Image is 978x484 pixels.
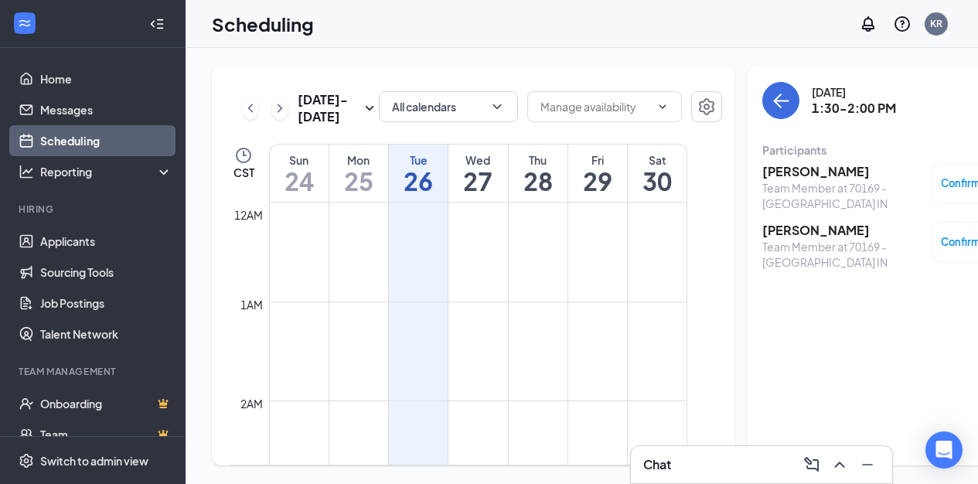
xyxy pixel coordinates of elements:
a: August 24, 2025 [270,145,329,202]
svg: Settings [19,453,34,469]
button: Minimize [855,452,880,477]
div: Switch to admin view [40,453,148,469]
h1: 27 [448,168,507,194]
a: OnboardingCrown [40,388,172,419]
a: TeamCrown [40,419,172,450]
svg: ChevronLeft [243,99,258,118]
div: Team Management [19,365,169,378]
a: August 25, 2025 [329,145,388,202]
div: Team Member at 70169 - [GEOGRAPHIC_DATA] IN [762,180,925,211]
a: August 30, 2025 [628,145,687,202]
svg: ChevronUp [830,455,849,474]
button: ChevronLeft [242,97,259,120]
input: Manage availability [540,98,650,115]
div: Fri [568,152,627,168]
button: All calendarsChevronDown [379,91,518,122]
svg: Notifications [859,15,877,33]
div: Sun [270,152,329,168]
svg: Collapse [149,16,165,32]
a: Settings [691,91,722,125]
svg: SmallChevronDown [360,99,379,118]
a: Talent Network [40,319,172,349]
h1: 24 [270,168,329,194]
button: Settings [691,91,722,122]
h1: 26 [389,168,448,194]
h1: 25 [329,168,388,194]
svg: ComposeMessage [803,455,821,474]
a: Messages [40,94,172,125]
button: back-button [762,82,799,119]
div: Mon [329,152,388,168]
svg: ArrowLeft [772,91,790,110]
a: Sourcing Tools [40,257,172,288]
div: Thu [509,152,567,168]
div: 12am [231,206,266,223]
svg: WorkstreamLogo [17,15,32,31]
div: Team Member at 70169 - [GEOGRAPHIC_DATA] IN [762,239,925,270]
div: Hiring [19,203,169,216]
h3: Chat [643,456,671,473]
a: August 27, 2025 [448,145,507,202]
div: 1am [237,296,266,313]
h3: [PERSON_NAME] [762,163,925,180]
h1: 29 [568,168,627,194]
h1: Scheduling [212,11,314,37]
svg: Settings [697,97,716,116]
svg: Analysis [19,164,34,179]
div: Open Intercom Messenger [925,431,963,469]
div: 2am [237,395,266,412]
h1: 30 [628,168,687,194]
a: August 26, 2025 [389,145,448,202]
div: Tue [389,152,448,168]
svg: ChevronRight [272,99,288,118]
h1: 28 [509,168,567,194]
a: Home [40,63,172,94]
div: KR [930,17,942,30]
h3: 1:30-2:00 PM [812,100,896,117]
h3: [DATE] - [DATE] [298,91,360,125]
a: Job Postings [40,288,172,319]
button: ChevronUp [827,452,852,477]
svg: QuestionInfo [893,15,912,33]
svg: Clock [234,146,253,165]
svg: Minimize [858,455,877,474]
button: ComposeMessage [799,452,824,477]
a: August 29, 2025 [568,145,627,202]
a: Scheduling [40,125,172,156]
span: CST [233,165,254,180]
a: August 28, 2025 [509,145,567,202]
button: ChevronRight [271,97,288,120]
a: Applicants [40,226,172,257]
div: [DATE] [812,84,896,100]
div: Reporting [40,164,173,179]
svg: ChevronDown [656,101,669,113]
div: Wed [448,152,507,168]
h3: [PERSON_NAME] [762,222,925,239]
svg: ChevronDown [489,99,505,114]
div: Sat [628,152,687,168]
